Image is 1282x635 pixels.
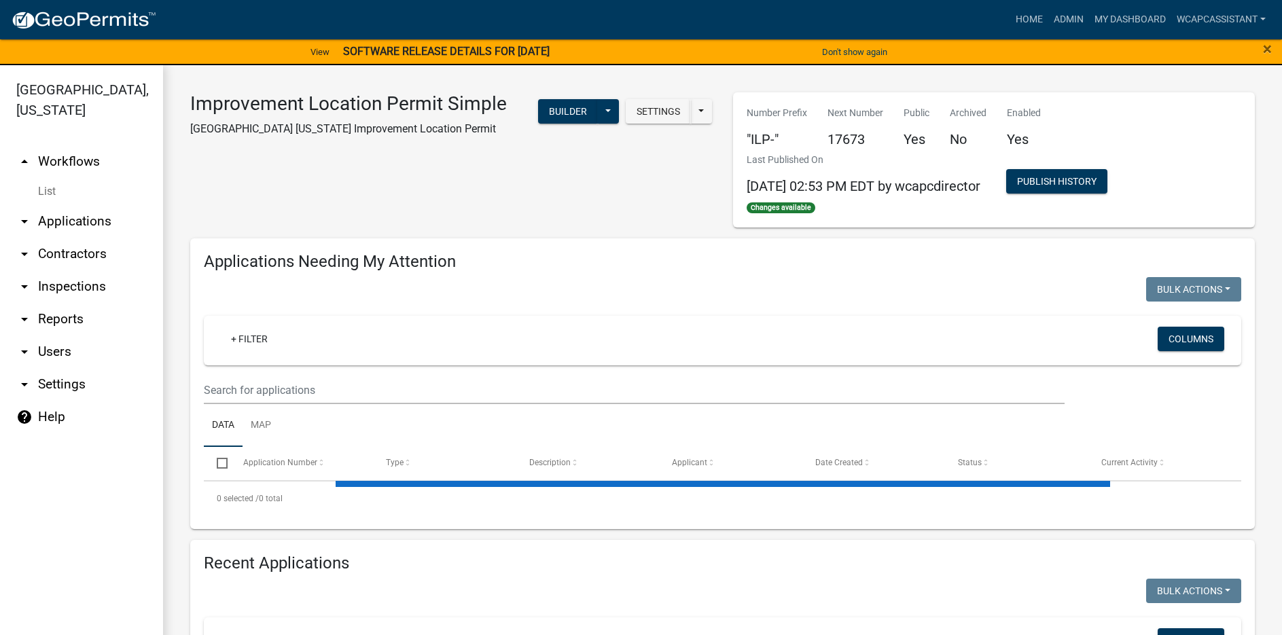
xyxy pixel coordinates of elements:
[529,458,571,467] span: Description
[950,131,986,147] h5: No
[904,106,929,120] p: Public
[945,447,1088,479] datatable-header-cell: Status
[1263,41,1272,57] button: Close
[1088,447,1231,479] datatable-header-cell: Current Activity
[16,278,33,295] i: arrow_drop_down
[817,41,893,63] button: Don't show again
[1158,327,1224,351] button: Columns
[190,92,507,115] h3: Improvement Location Permit Simple
[950,106,986,120] p: Archived
[958,458,982,467] span: Status
[538,99,598,124] button: Builder
[16,153,33,170] i: arrow_drop_up
[827,106,883,120] p: Next Number
[386,458,404,467] span: Type
[190,121,507,137] p: [GEOGRAPHIC_DATA] [US_STATE] Improvement Location Permit
[1007,131,1041,147] h5: Yes
[204,252,1241,272] h4: Applications Needing My Attention
[747,153,980,167] p: Last Published On
[16,376,33,393] i: arrow_drop_down
[659,447,802,479] datatable-header-cell: Applicant
[1146,579,1241,603] button: Bulk Actions
[16,246,33,262] i: arrow_drop_down
[204,376,1065,404] input: Search for applications
[904,131,929,147] h5: Yes
[626,99,691,124] button: Settings
[747,202,816,213] span: Changes available
[217,494,259,503] span: 0 selected /
[1010,7,1048,33] a: Home
[243,404,279,448] a: Map
[16,213,33,230] i: arrow_drop_down
[373,447,516,479] datatable-header-cell: Type
[204,482,1241,515] div: 0 total
[747,131,807,147] h5: "ILP-"
[1006,177,1107,187] wm-modal-confirm: Workflow Publish History
[305,41,335,63] a: View
[1006,169,1107,194] button: Publish History
[1089,7,1171,33] a: My Dashboard
[1048,7,1089,33] a: Admin
[1146,277,1241,302] button: Bulk Actions
[815,458,863,467] span: Date Created
[204,404,243,448] a: Data
[827,131,883,147] h5: 17673
[802,447,945,479] datatable-header-cell: Date Created
[220,327,279,351] a: + Filter
[747,106,807,120] p: Number Prefix
[343,45,550,58] strong: SOFTWARE RELEASE DETAILS FOR [DATE]
[747,178,980,194] span: [DATE] 02:53 PM EDT by wcapcdirector
[204,447,230,479] datatable-header-cell: Select
[1007,106,1041,120] p: Enabled
[16,344,33,360] i: arrow_drop_down
[1263,39,1272,58] span: ×
[204,554,1241,573] h4: Recent Applications
[16,409,33,425] i: help
[230,447,373,479] datatable-header-cell: Application Number
[1101,458,1158,467] span: Current Activity
[16,311,33,327] i: arrow_drop_down
[1171,7,1271,33] a: wcapcassistant
[672,458,707,467] span: Applicant
[243,458,317,467] span: Application Number
[516,447,659,479] datatable-header-cell: Description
